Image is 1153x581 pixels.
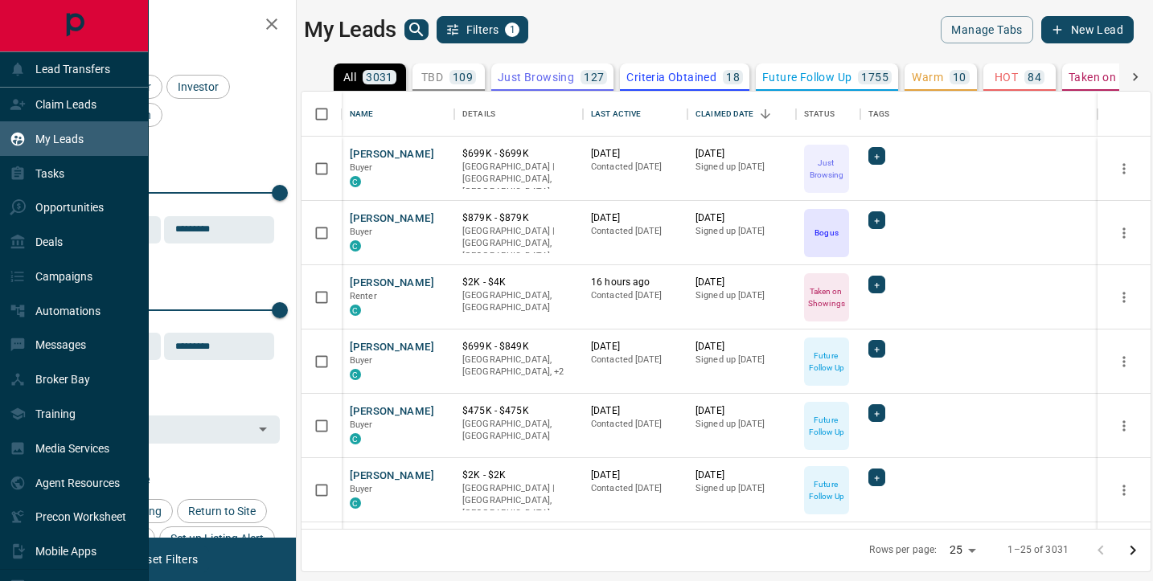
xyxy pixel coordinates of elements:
div: condos.ca [350,369,361,380]
p: Signed up [DATE] [695,418,788,431]
button: more [1112,285,1136,309]
p: Future Follow Up [806,478,847,502]
p: Signed up [DATE] [695,482,788,495]
button: Filters1 [437,16,529,43]
span: + [874,341,880,357]
p: Warm [912,72,943,83]
p: 84 [1028,72,1041,83]
button: [PERSON_NAME] [350,404,434,419]
p: 3031 [366,72,393,83]
div: Status [796,92,860,137]
span: Buyer [350,419,373,430]
p: Contacted [DATE] [591,482,679,495]
div: + [868,276,885,293]
p: Taken on Showings [806,285,847,309]
div: condos.ca [350,433,361,444]
p: Just Browsing [498,72,574,83]
div: Return to Site [177,499,267,523]
p: 16 hours ago [591,276,679,289]
span: + [874,212,880,228]
h2: Filters [51,16,280,35]
p: $699K - $849K [462,340,575,354]
p: HOT [995,72,1018,83]
div: Investor [166,75,230,99]
p: [DATE] [695,468,788,482]
p: All [343,72,356,83]
p: York-Crosstown, Toronto [462,354,575,378]
div: Claimed Date [687,92,796,137]
span: 1 [507,24,518,35]
p: [DATE] [591,211,679,225]
div: Status [804,92,835,137]
button: [PERSON_NAME] [350,340,434,355]
p: $879K - $879K [462,211,575,225]
p: Bogus [814,227,838,239]
p: Signed up [DATE] [695,354,788,366]
div: Name [350,92,374,137]
p: [DATE] [695,340,788,354]
p: $475K - $475K [462,404,575,418]
div: 25 [943,538,982,562]
p: 1755 [861,72,888,83]
p: Signed up [DATE] [695,161,788,174]
p: [DATE] [591,468,679,482]
div: Name [342,92,454,137]
div: Tags [868,92,890,137]
p: Rows per page: [869,543,937,557]
p: 18 [726,72,740,83]
p: Future Follow Up [762,72,851,83]
div: Last Active [583,92,687,137]
p: Signed up [DATE] [695,289,788,302]
span: Renter [350,291,377,301]
span: Buyer [350,484,373,494]
div: + [868,468,885,486]
p: Just Browsing [806,157,847,181]
p: Contacted [DATE] [591,289,679,302]
p: Contacted [DATE] [591,225,679,238]
span: + [874,276,880,293]
p: [DATE] [695,211,788,225]
p: [DATE] [591,404,679,418]
p: [DATE] [695,404,788,418]
button: Open [252,418,274,440]
span: Investor [172,80,224,93]
div: + [868,404,885,422]
div: + [868,340,885,358]
div: condos.ca [350,497,361,509]
p: Criteria Obtained [626,72,716,83]
p: Contacted [DATE] [591,418,679,431]
div: condos.ca [350,176,361,187]
button: more [1112,221,1136,245]
div: + [868,147,885,165]
button: more [1112,157,1136,181]
button: [PERSON_NAME] [350,211,434,227]
button: search button [404,19,429,40]
p: [GEOGRAPHIC_DATA] | [GEOGRAPHIC_DATA], [GEOGRAPHIC_DATA] [462,482,575,520]
span: + [874,148,880,164]
button: more [1112,478,1136,502]
p: [DATE] [591,340,679,354]
p: [DATE] [695,276,788,289]
p: Future Follow Up [806,350,847,374]
p: $2K - $4K [462,276,575,289]
div: + [868,211,885,229]
button: [PERSON_NAME] [350,276,434,291]
p: Contacted [DATE] [591,354,679,366]
span: Buyer [350,227,373,237]
div: Tags [860,92,1098,137]
div: Set up Listing Alert [159,526,275,550]
span: Buyer [350,162,373,173]
p: $699K - $699K [462,147,575,161]
p: [DATE] [695,147,788,161]
div: condos.ca [350,305,361,316]
h1: My Leads [304,17,396,43]
p: [DATE] [591,147,679,161]
button: Go to next page [1117,534,1149,567]
p: [GEOGRAPHIC_DATA] | [GEOGRAPHIC_DATA], [GEOGRAPHIC_DATA] [462,161,575,198]
p: [GEOGRAPHIC_DATA] | [GEOGRAPHIC_DATA], [GEOGRAPHIC_DATA] [462,225,575,263]
div: Last Active [591,92,641,137]
span: Buyer [350,355,373,366]
p: $2K - $2K [462,468,575,482]
button: [PERSON_NAME] [350,468,434,484]
p: [GEOGRAPHIC_DATA], [GEOGRAPHIC_DATA] [462,418,575,443]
